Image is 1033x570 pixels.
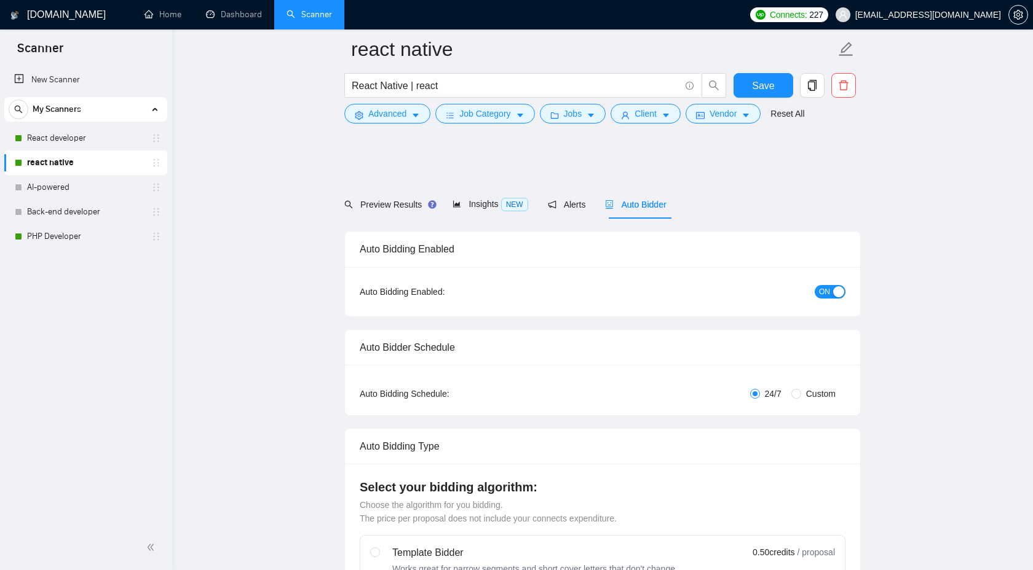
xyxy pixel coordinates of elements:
[9,100,28,119] button: search
[151,158,161,168] span: holder
[800,73,825,98] button: copy
[360,429,845,464] div: Auto Bidding Type
[752,78,774,93] span: Save
[798,546,835,558] span: / proposal
[360,232,845,267] div: Auto Bidding Enabled
[4,97,167,249] li: My Scanners
[411,111,420,120] span: caret-down
[770,8,807,21] span: Connects:
[742,111,750,120] span: caret-down
[635,107,657,120] span: Client
[151,133,161,143] span: holder
[9,105,28,114] span: search
[686,82,694,90] span: info-circle
[801,387,841,400] span: Custom
[459,107,510,120] span: Job Category
[756,10,766,20] img: upwork-logo.png
[516,111,524,120] span: caret-down
[14,68,157,92] a: New Scanner
[206,9,262,20] a: dashboardDashboard
[710,107,737,120] span: Vendor
[734,73,793,98] button: Save
[1008,10,1028,20] a: setting
[1009,10,1027,20] span: setting
[151,182,161,192] span: holder
[27,175,144,200] a: AI-powered
[839,10,847,19] span: user
[355,111,363,120] span: setting
[344,200,353,209] span: search
[151,232,161,241] span: holder
[10,6,19,25] img: logo
[540,104,606,123] button: folderJobscaret-down
[501,198,528,211] span: NEW
[621,111,630,120] span: user
[7,39,73,65] span: Scanner
[27,150,144,175] a: react native
[392,545,678,560] div: Template Bidder
[770,107,804,120] a: Reset All
[550,111,559,120] span: folder
[548,200,556,209] span: notification
[832,80,855,91] span: delete
[605,200,614,209] span: robot
[753,545,794,559] span: 0.50 credits
[453,199,528,209] span: Insights
[360,500,617,523] span: Choose the algorithm for you bidding. The price per proposal does not include your connects expen...
[146,541,159,553] span: double-left
[564,107,582,120] span: Jobs
[360,387,521,400] div: Auto Bidding Schedule:
[1008,5,1028,25] button: setting
[351,34,836,64] input: Scanner name...
[427,199,438,210] div: Tooltip anchor
[287,9,332,20] a: searchScanner
[991,528,1021,558] iframe: Intercom live chat
[831,73,856,98] button: delete
[368,107,406,120] span: Advanced
[352,78,680,93] input: Search Freelance Jobs...
[819,285,830,299] span: ON
[360,285,521,299] div: Auto Bidding Enabled:
[605,200,666,209] span: Auto Bidder
[435,104,534,123] button: barsJob Categorycaret-down
[809,8,823,21] span: 227
[27,200,144,224] a: Back-end developer
[686,104,761,123] button: idcardVendorcaret-down
[151,207,161,217] span: holder
[360,478,845,496] h4: Select your bidding algorithm:
[801,80,824,91] span: copy
[144,9,181,20] a: homeHome
[344,200,433,209] span: Preview Results
[27,224,144,249] a: PHP Developer
[662,111,670,120] span: caret-down
[702,80,726,91] span: search
[548,200,586,209] span: Alerts
[360,330,845,365] div: Auto Bidder Schedule
[760,387,786,400] span: 24/7
[696,111,705,120] span: idcard
[344,104,430,123] button: settingAdvancedcaret-down
[702,73,726,98] button: search
[33,97,81,122] span: My Scanners
[4,68,167,92] li: New Scanner
[453,200,461,208] span: area-chart
[611,104,681,123] button: userClientcaret-down
[27,126,144,150] a: React developer
[446,111,454,120] span: bars
[587,111,595,120] span: caret-down
[838,41,854,57] span: edit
